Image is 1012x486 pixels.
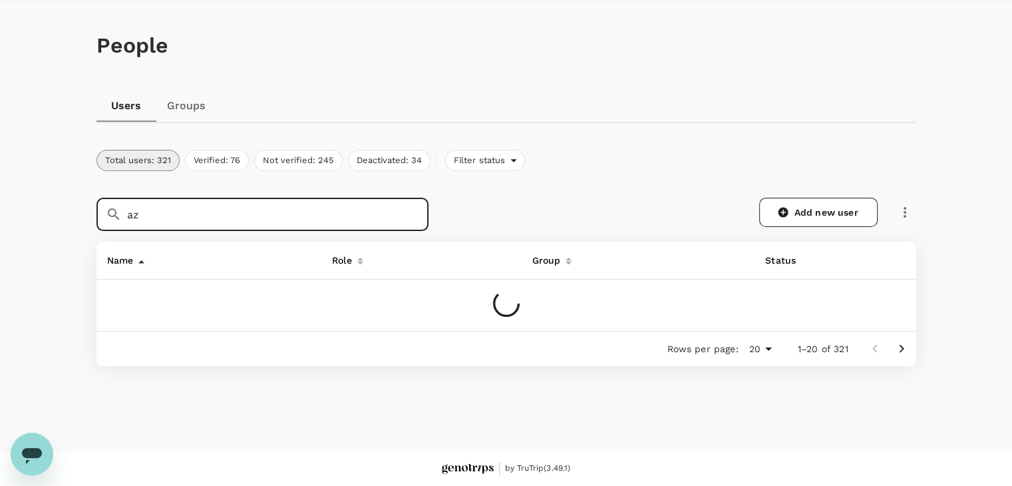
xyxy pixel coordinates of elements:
input: Search for a user [127,198,428,231]
div: 20 [744,340,776,359]
div: Role [327,247,352,268]
span: Filter status [446,154,511,167]
iframe: Button to launch messaging window [11,433,53,475]
button: Total users: 321 [96,150,180,171]
img: Genotrips - ALL [442,464,494,474]
h1: People [96,33,916,58]
button: Deactivated: 34 [348,150,430,171]
span: by TruTrip ( 3.49.1 ) [505,462,571,475]
div: Group [527,247,561,268]
button: Verified: 76 [185,150,249,171]
button: Go to next page [888,336,915,362]
button: Not verified: 245 [254,150,343,171]
a: Add new user [759,198,878,227]
p: 1–20 of 321 [798,342,848,356]
a: Groups [156,90,216,122]
th: Status [755,242,834,280]
a: Users [96,90,156,122]
div: Name [102,247,134,268]
div: Filter status [445,150,526,171]
p: Rows per page: [667,342,738,356]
